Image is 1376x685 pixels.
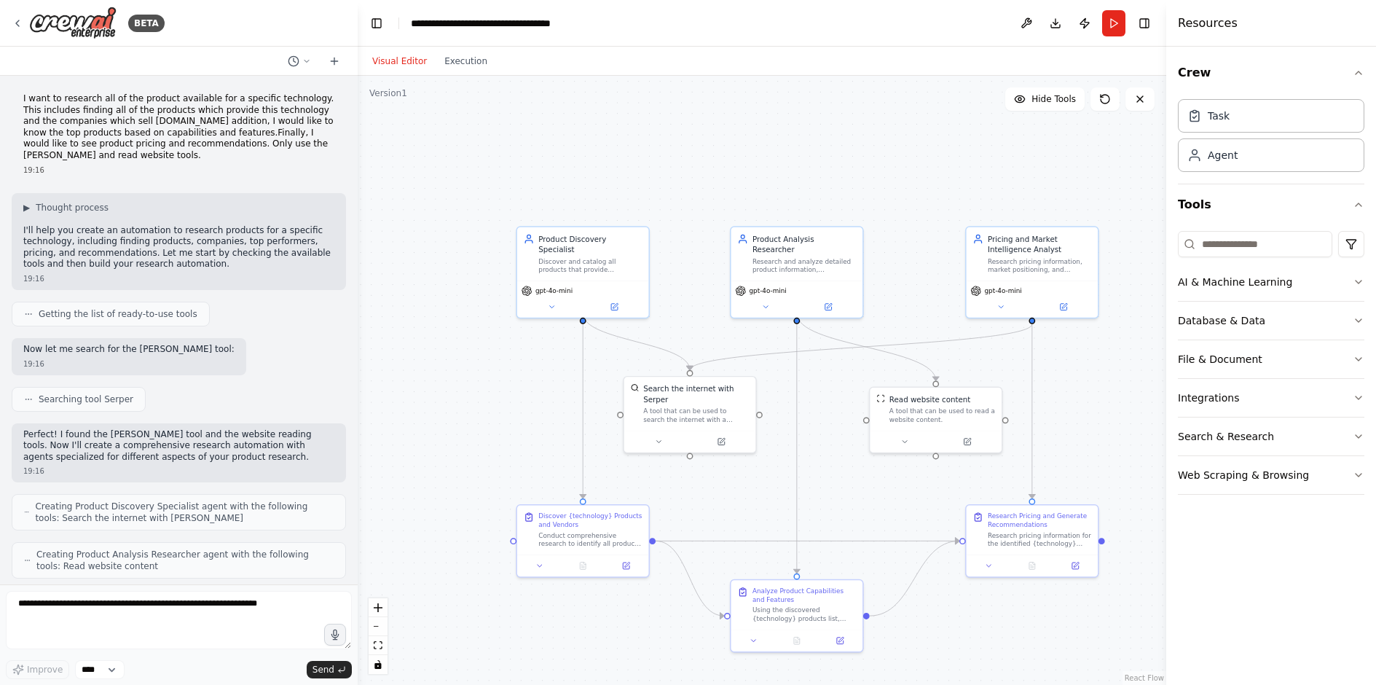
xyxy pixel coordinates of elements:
[870,536,959,621] g: Edge from 04783ca6-e488-406f-a608-b4eef234659f to 3f99b1f7-71fc-429f-a894-0741bde96e2c
[560,560,605,573] button: No output available
[1178,184,1364,225] button: Tools
[23,273,334,284] div: 19:16
[1208,109,1230,123] div: Task
[366,13,387,34] button: Hide left sidebar
[535,286,573,295] span: gpt-4o-mini
[750,286,787,295] span: gpt-4o-mini
[889,407,995,423] div: A tool that can be used to read a website content.
[1178,418,1364,455] button: Search & Research
[730,579,864,653] div: Analyze Product Capabilities and FeaturesUsing the discovered {technology} products list, researc...
[1178,302,1364,340] button: Database & Data
[792,313,803,574] g: Edge from 288e0023-9d50-42bc-8d76-755cb001d5f0 to 04783ca6-e488-406f-a608-b4eef234659f
[1010,560,1055,573] button: No output available
[36,202,109,214] span: Thought process
[656,536,959,547] g: Edge from e11ad4ed-0410-4ebf-9838-b1b1431c1780 to 3f99b1f7-71fc-429f-a894-0741bde96e2c
[965,226,1099,318] div: Pricing and Market Intelligence AnalystResearch pricing information, market positioning, and gene...
[323,52,346,70] button: Start a new chat
[643,407,749,423] div: A tool that can be used to search the internet with a search_query. Supports different search typ...
[985,286,1022,295] span: gpt-4o-mini
[128,15,165,32] div: BETA
[29,7,117,39] img: Logo
[988,257,1091,274] div: Research pricing information, market positioning, and generate strategic recommendations for {tec...
[691,435,752,448] button: Open in side panel
[1031,93,1076,105] span: Hide Tools
[1134,13,1155,34] button: Hide right sidebar
[516,504,650,578] div: Discover {technology} Products and VendorsConduct comprehensive research to identify all products...
[538,531,642,548] div: Conduct comprehensive research to identify all products and companies that provide {technology} s...
[1178,15,1238,32] h4: Resources
[307,661,352,678] button: Send
[730,226,864,318] div: Product Analysis ResearcherResearch and analyze detailed product information, capabilities, featu...
[312,664,334,676] span: Send
[282,52,317,70] button: Switch to previous chat
[578,313,695,370] g: Edge from 6afe0727-8cd1-42c4-9ec1-efee03cdfc78 to 2c7a2182-6609-43d6-80d4-47ceee72d0b3
[774,634,819,647] button: No output available
[822,634,858,647] button: Open in side panel
[35,501,334,524] span: Creating Product Discovery Specialist agent with the following tools: Search the internet with [P...
[685,324,1037,370] g: Edge from 93264364-3b67-4197-8845-175a75715a43 to 2c7a2182-6609-43d6-80d4-47ceee72d0b3
[965,504,1099,578] div: Research Pricing and Generate RecommendationsResearch pricing information for the identified {tec...
[369,598,388,674] div: React Flow controls
[538,512,642,528] div: Discover {technology} Products and Vendors
[608,560,644,573] button: Open in side panel
[324,624,346,646] button: Click to speak your automation idea
[876,394,885,403] img: ScrapeWebsiteTool
[516,226,650,318] div: Product Discovery SpecialistDiscover and catalog all products that provide {technology} solutions...
[1057,560,1093,573] button: Open in side panel
[23,93,334,162] p: I want to research all of the product available for a specific technology. This includes finding ...
[988,531,1091,548] div: Research pricing information for the identified {technology} products and vendors. Search for pri...
[1178,225,1364,506] div: Tools
[1178,52,1364,93] button: Crew
[1005,87,1085,111] button: Hide Tools
[39,394,133,405] span: Searching tool Serper
[369,636,388,655] button: fit view
[1178,379,1364,417] button: Integrations
[1178,93,1364,184] div: Crew
[6,660,69,679] button: Improve
[643,383,749,404] div: Search the internet with Serper
[584,300,645,313] button: Open in side panel
[23,429,334,463] p: Perfect! I found the [PERSON_NAME] tool and the website reading tools. Now I'll create a comprehe...
[39,308,197,320] span: Getting the list of ready-to-use tools
[752,234,856,255] div: Product Analysis Researcher
[23,466,334,477] div: 19:16
[1033,300,1093,313] button: Open in side panel
[23,202,30,214] span: ▶
[1178,456,1364,494] button: Web Scraping & Browsing
[1027,324,1038,498] g: Edge from 93264364-3b67-4197-8845-175a75715a43 to 3f99b1f7-71fc-429f-a894-0741bde96e2c
[369,598,388,617] button: zoom in
[1208,148,1238,163] div: Agent
[369,655,388,674] button: toggle interactivity
[1178,340,1364,378] button: File & Document
[656,536,724,621] g: Edge from e11ad4ed-0410-4ebf-9838-b1b1431c1780 to 04783ca6-e488-406f-a608-b4eef234659f
[27,664,63,676] span: Improve
[752,606,856,623] div: Using the discovered {technology} products list, research detailed product information by visitin...
[869,387,1003,454] div: ScrapeWebsiteToolRead website contentA tool that can be used to read a website content.
[752,587,856,603] div: Analyze Product Capabilities and Features
[631,383,640,392] img: SerperDevTool
[23,202,109,214] button: ▶Thought process
[436,52,496,70] button: Execution
[369,87,407,99] div: Version 1
[369,617,388,636] button: zoom out
[937,435,997,448] button: Open in side panel
[889,394,971,405] div: Read website content
[623,376,757,453] div: SerperDevToolSearch the internet with SerperA tool that can be used to search the internet with a...
[1178,263,1364,301] button: AI & Machine Learning
[578,313,589,498] g: Edge from 6afe0727-8cd1-42c4-9ec1-efee03cdfc78 to e11ad4ed-0410-4ebf-9838-b1b1431c1780
[36,549,334,572] span: Creating Product Analysis Researcher agent with the following tools: Read website content
[1125,674,1164,682] a: React Flow attribution
[792,313,942,380] g: Edge from 288e0023-9d50-42bc-8d76-755cb001d5f0 to 18a1a37c-45d5-467e-870c-ab441fb96be4
[363,52,436,70] button: Visual Editor
[798,300,858,313] button: Open in side panel
[988,512,1091,528] div: Research Pricing and Generate Recommendations
[538,234,642,255] div: Product Discovery Specialist
[23,344,235,356] p: Now let me search for the [PERSON_NAME] tool:
[411,16,551,31] nav: breadcrumb
[988,234,1091,255] div: Pricing and Market Intelligence Analyst
[23,359,235,369] div: 19:16
[23,225,334,270] p: I'll help you create an automation to research products for a specific technology, including find...
[538,257,642,274] div: Discover and catalog all products that provide {technology} solutions, identifying key vendors, m...
[752,257,856,274] div: Research and analyze detailed product information, capabilities, features, and specifications for...
[23,165,334,176] div: 19:16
